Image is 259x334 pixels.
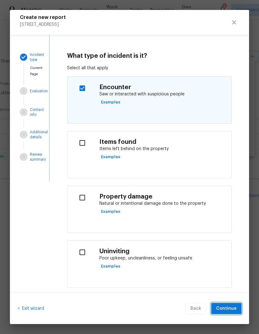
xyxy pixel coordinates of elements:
[99,193,226,201] h4: Property damage
[20,20,66,27] p: [STREET_ADDRESS]
[101,263,120,270] span: Examples
[20,306,44,311] span: Exit wizard
[17,50,34,65] button: Incident type
[99,207,122,217] button: Examples
[211,303,242,314] button: Continue
[67,65,232,71] p: Select all that apply
[30,107,44,117] p: Contact info
[17,303,44,314] div: <
[99,248,226,255] h4: Uninviting
[99,98,122,107] button: Examples
[17,85,34,97] button: Evaluation
[99,91,226,98] p: Saw or interacted with suspicious people
[30,66,43,76] span: Current Page
[67,52,232,60] h4: What type of incident is it?
[23,155,25,159] text: 5
[17,105,34,120] button: Contact info
[99,138,226,146] h4: Items found
[30,52,44,62] p: Incident type
[17,127,34,142] button: Additional details
[23,133,25,136] text: 4
[30,89,48,94] p: Evaluation
[216,305,237,313] span: Continue
[23,111,25,114] text: 3
[101,153,120,161] span: Examples
[99,200,226,207] p: Natural or intentional damage done to the property
[101,208,120,215] span: Examples
[30,152,46,162] p: Review summary
[101,99,120,106] span: Examples
[99,146,226,152] p: Items left behind on the property
[30,130,48,140] p: Additional details
[227,15,242,30] button: close
[99,255,226,262] p: Poor upkeep, uncleanliness, or feeling unsafe
[20,15,66,20] h5: Create new report
[23,89,25,93] text: 2
[99,152,122,162] button: Examples
[17,149,34,164] button: Review summary
[99,262,122,271] button: Examples
[99,84,226,91] h4: Encounter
